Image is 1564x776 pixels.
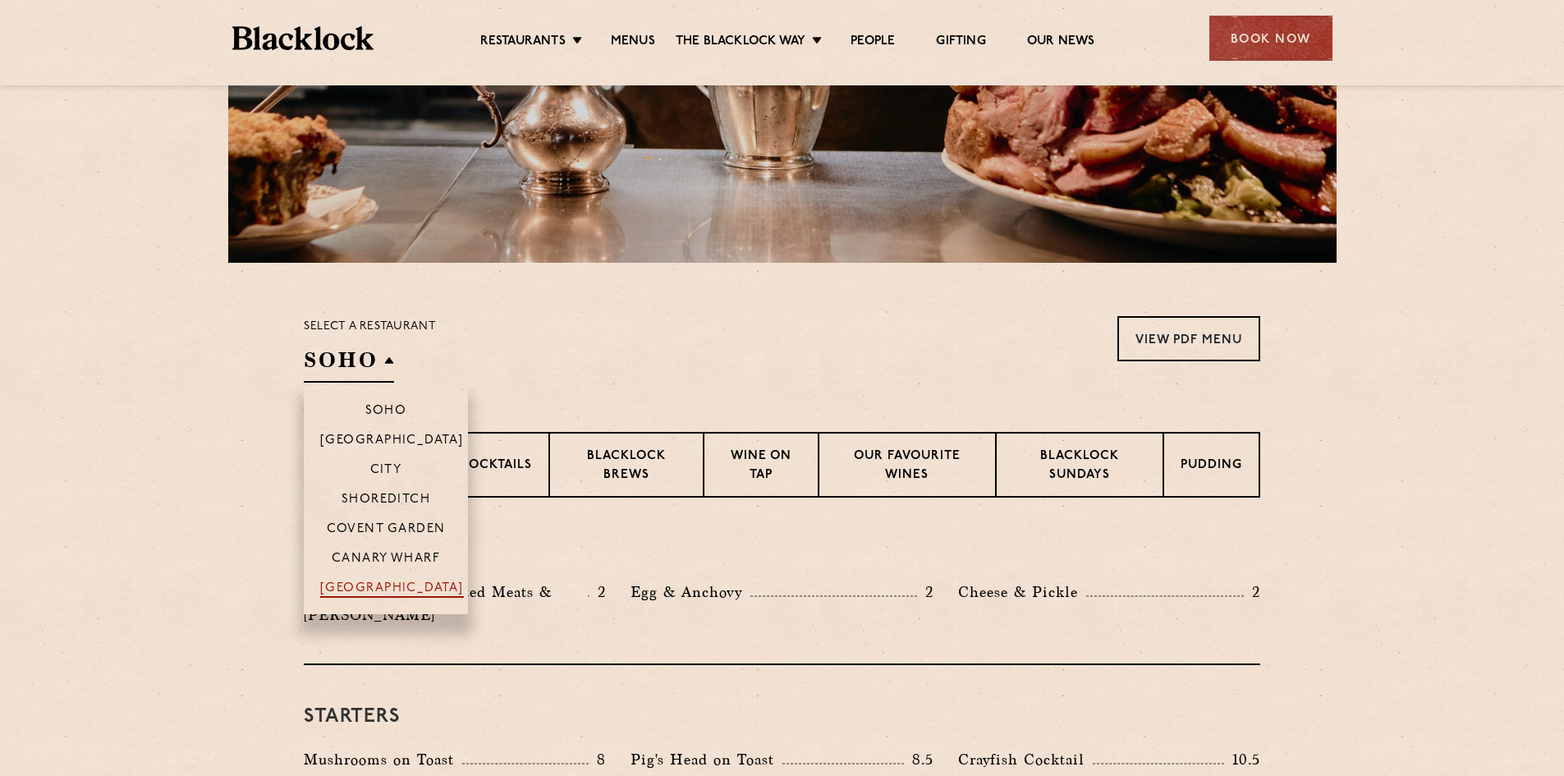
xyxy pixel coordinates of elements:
p: Soho [365,404,407,420]
h3: Pre Chop Bites [304,539,1260,560]
p: Wine on Tap [721,448,801,486]
p: [GEOGRAPHIC_DATA] [320,434,464,450]
div: Book Now [1209,16,1332,61]
a: Our News [1027,34,1095,52]
p: [GEOGRAPHIC_DATA] [320,581,464,598]
p: Our favourite wines [836,448,978,486]
p: Shoreditch [342,493,431,509]
p: 8.5 [904,749,933,770]
h3: Starters [304,706,1260,728]
p: Select a restaurant [304,316,436,337]
p: City [370,463,402,480]
p: 8 [589,749,606,770]
p: Egg & Anchovy [631,581,750,604]
p: Pig's Head on Toast [631,748,782,771]
a: People [851,34,895,52]
p: Covent Garden [327,522,446,539]
p: Blacklock Sundays [1013,448,1146,486]
p: 2 [917,581,933,603]
p: Blacklock Brews [566,448,686,486]
p: Canary Wharf [332,552,440,568]
p: Pudding [1181,457,1242,477]
p: Mushrooms on Toast [304,748,462,771]
p: 2 [589,581,606,603]
a: Menus [611,34,655,52]
p: 10.5 [1224,749,1260,770]
a: Restaurants [480,34,566,52]
p: Cocktails [459,457,532,477]
h2: SOHO [304,346,394,383]
img: BL_Textured_Logo-footer-cropped.svg [232,26,374,50]
a: The Blacklock Way [676,34,805,52]
p: Crayfish Cocktail [958,748,1093,771]
p: 2 [1244,581,1260,603]
a: Gifting [936,34,985,52]
a: View PDF Menu [1117,316,1260,361]
p: Cheese & Pickle [958,581,1086,604]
